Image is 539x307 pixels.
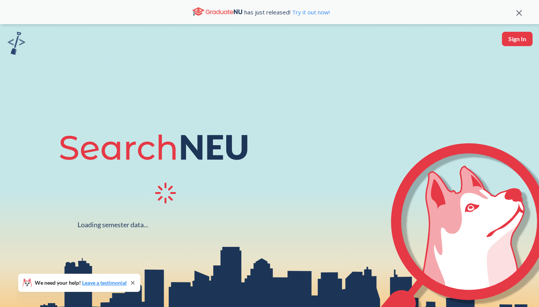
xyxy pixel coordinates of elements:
[502,32,533,46] button: Sign In
[35,280,127,285] span: We need your help!
[78,220,148,229] div: Loading semester data...
[82,279,127,286] a: Leave a testimonial
[8,32,25,57] a: sandbox logo
[290,8,330,16] a: Try it out now!
[244,8,330,16] span: has just released!
[8,32,25,55] img: sandbox logo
